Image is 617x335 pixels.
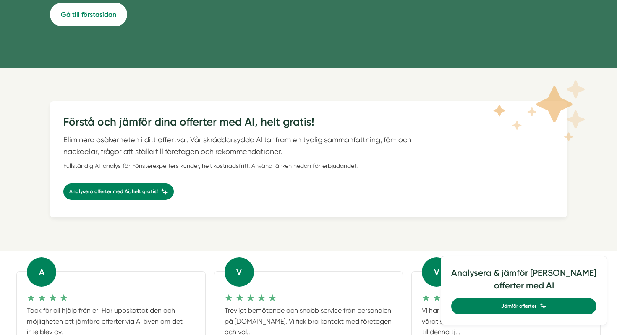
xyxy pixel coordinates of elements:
[451,267,596,298] h4: Analysera & jämför [PERSON_NAME] offerter med AI
[422,257,451,287] div: V
[225,257,254,287] div: V
[63,183,174,200] a: Analysera offerter med Ai, helt gratis!
[63,115,429,134] h3: Förstå och jämför dina offerter med AI, helt gratis!
[501,302,536,310] span: Jämför offerter
[50,3,127,26] a: Gå till förstasidan
[451,298,596,314] a: Jämför offerter
[63,134,429,157] p: Eliminera osäkerheten i ditt offertval. Vår skräddarsydda AI tar fram en tydlig sammanfattning, f...
[63,162,429,170] div: Fullständig AI-analys för Fönsterexperters kunder, helt kostnadsfritt. Använd länken nedan för er...
[27,257,56,287] div: A
[69,188,158,196] span: Analysera offerter med Ai, helt gratis!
